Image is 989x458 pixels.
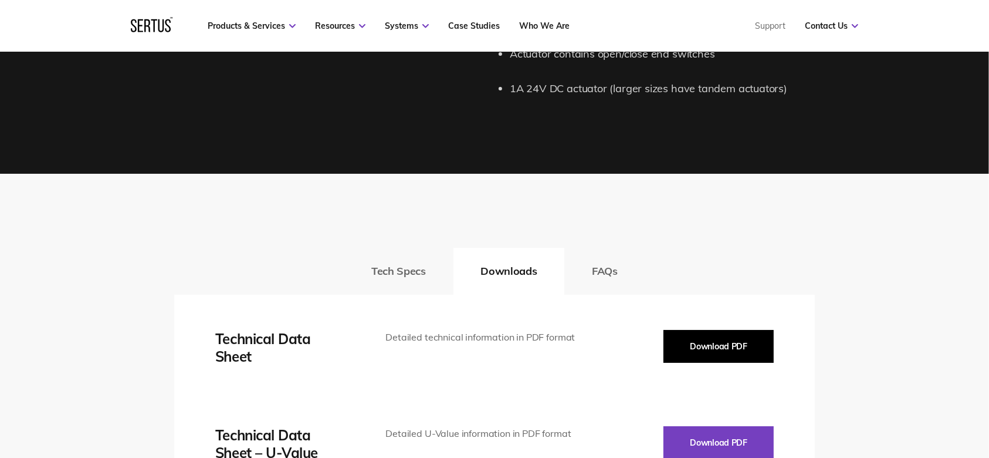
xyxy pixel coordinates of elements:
[519,21,570,31] a: Who We Are
[315,21,365,31] a: Resources
[510,46,815,63] li: Actuator contains open/close end switches
[510,80,815,97] li: 1A 24V DC actuator (larger sizes have tandem actuators)
[385,21,429,31] a: Systems
[778,322,989,458] iframe: Chat Widget
[805,21,858,31] a: Contact Us
[448,21,500,31] a: Case Studies
[344,248,453,295] button: Tech Specs
[755,21,785,31] a: Support
[385,330,580,345] div: Detailed technical information in PDF format
[208,21,296,31] a: Products & Services
[385,426,580,442] div: Detailed U-Value information in PDF format
[215,330,350,365] div: Technical Data Sheet
[663,330,774,363] button: Download PDF
[564,248,645,295] button: FAQs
